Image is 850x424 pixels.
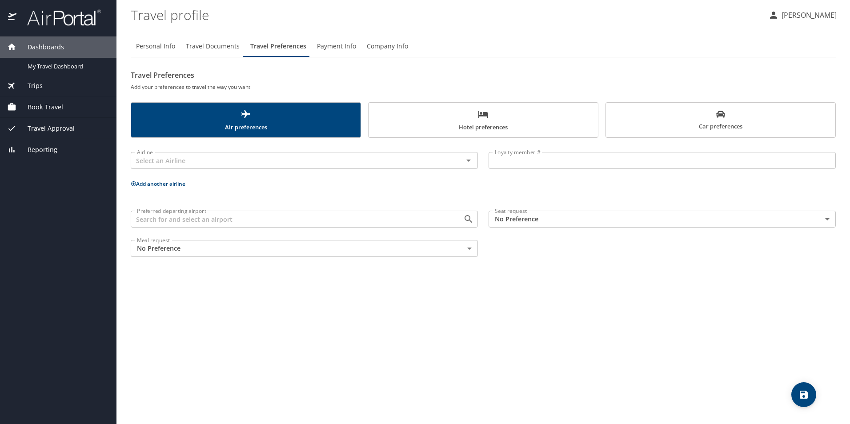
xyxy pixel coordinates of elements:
[317,41,356,52] span: Payment Info
[131,82,836,92] h6: Add your preferences to travel the way you want
[791,382,816,407] button: save
[131,180,185,188] button: Add another airline
[131,36,836,57] div: Profile
[779,10,837,20] p: [PERSON_NAME]
[28,62,106,71] span: My Travel Dashboard
[462,154,475,167] button: Open
[462,213,475,225] button: Open
[186,41,240,52] span: Travel Documents
[131,102,836,138] div: scrollable force tabs example
[17,9,101,26] img: airportal-logo.png
[131,1,761,28] h1: Travel profile
[16,81,43,91] span: Trips
[374,109,593,132] span: Hotel preferences
[16,124,75,133] span: Travel Approval
[131,68,836,82] h2: Travel Preferences
[367,41,408,52] span: Company Info
[136,109,355,132] span: Air preferences
[131,240,478,257] div: No Preference
[133,213,449,225] input: Search for and select an airport
[133,155,449,166] input: Select an Airline
[16,42,64,52] span: Dashboards
[489,211,836,228] div: No Preference
[136,41,175,52] span: Personal Info
[16,102,63,112] span: Book Travel
[765,7,840,23] button: [PERSON_NAME]
[250,41,306,52] span: Travel Preferences
[8,9,17,26] img: icon-airportal.png
[611,110,830,132] span: Car preferences
[16,145,57,155] span: Reporting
